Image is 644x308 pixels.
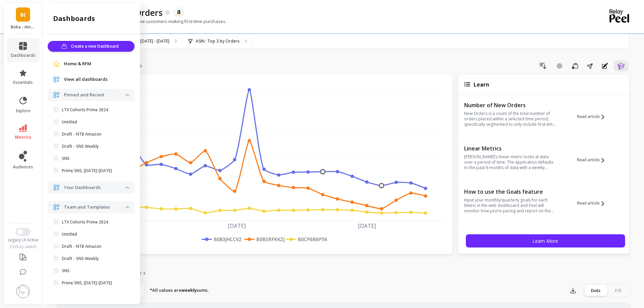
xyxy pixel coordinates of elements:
p: Untitled [62,119,77,125]
p: [PERSON_NAME]’s linear metric looks at data over a period of time. The application defaults to th... [464,154,557,170]
img: navigation item icon [53,184,60,191]
button: Switch to New UI [16,228,30,236]
span: audiences [13,164,33,170]
a: View all dashboards [64,76,129,83]
p: The number of orders placed by new customers making first-time purchases. [57,18,226,24]
div: Dots [585,285,607,296]
p: SNS [62,268,70,274]
span: Read article [577,114,600,119]
div: Click to switch [4,244,42,250]
p: Boka - Amazon (Essor) [11,24,35,30]
p: Draft - NTB Amazon [62,244,101,249]
span: Learn [474,81,489,88]
p: Pinned and Recent [64,92,126,98]
p: Input your monthly/quarterly goals for each Metric in the web dashboard and Peel will monitor how... [464,197,557,214]
img: navigation item icon [53,92,60,98]
h2: dashboards [53,14,95,23]
p: ASIN : Top 3 by Orders [196,39,239,44]
span: Create a new Dashboard [71,43,121,50]
p: Number of New Orders [464,102,557,109]
img: down caret icon [126,94,129,96]
span: Home & RFM [64,61,91,67]
p: SNS [62,156,70,161]
p: Draft - NTB Amazon [62,132,101,137]
span: Learn More [532,238,558,244]
img: api.amazon.svg [176,9,182,16]
img: navigation item icon [53,61,60,67]
p: How to use the Goals feature [464,188,557,195]
p: Team and Templates [64,204,126,211]
span: metrics [15,135,31,140]
button: Read article [577,188,610,219]
p: Untitled [62,232,77,237]
img: navigation item icon [53,76,60,83]
button: Learn More [466,234,625,247]
p: New Orders is a count of the total number of orders placed within a selected time period, specifi... [464,111,557,127]
span: dashboards [11,53,35,58]
img: navigation item icon [53,204,60,211]
strong: weekly [181,287,197,293]
img: down caret icon [126,206,129,208]
p: Prime SNS, [DATE]-[DATE] [62,168,112,173]
nav: Tabs [57,264,630,280]
img: down caret icon [126,187,129,189]
span: Read article [577,157,600,163]
span: B( [20,11,26,19]
span: Read article [577,200,600,206]
span: essentials [13,80,33,85]
p: *All values are sums. [150,287,209,294]
button: Read article [577,101,610,132]
p: Prime SNS, [DATE]-[DATE] [62,280,112,286]
p: Linear Metrics [464,145,557,152]
button: Read article [577,144,610,175]
span: View all dashboards [64,76,108,83]
p: Draft - SNS Weekly [62,144,99,149]
p: LTV Cohorts Prime 2024 [62,107,108,113]
img: profile picture [16,285,30,298]
span: explore [16,108,30,114]
div: Legacy UI Active [4,237,42,243]
p: Draft - SNS Weekly [62,256,99,261]
p: Your Dashboards [64,184,126,191]
div: Fill [607,285,629,296]
p: LTV Cohorts Prime 2024 [62,219,108,225]
button: Create a new Dashboard [48,41,135,52]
